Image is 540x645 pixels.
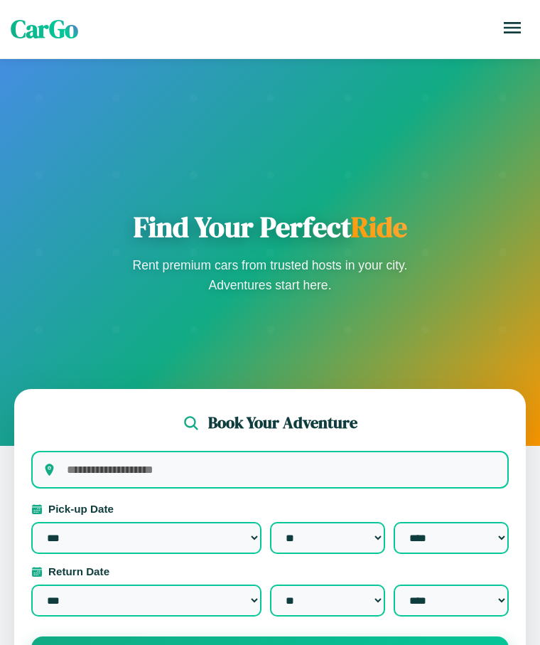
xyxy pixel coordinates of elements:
h1: Find Your Perfect [128,210,412,244]
label: Pick-up Date [31,503,509,515]
span: Ride [351,208,407,246]
span: CarGo [11,12,78,46]
label: Return Date [31,565,509,577]
h2: Book Your Adventure [208,412,357,434]
p: Rent premium cars from trusted hosts in your city. Adventures start here. [128,255,412,295]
